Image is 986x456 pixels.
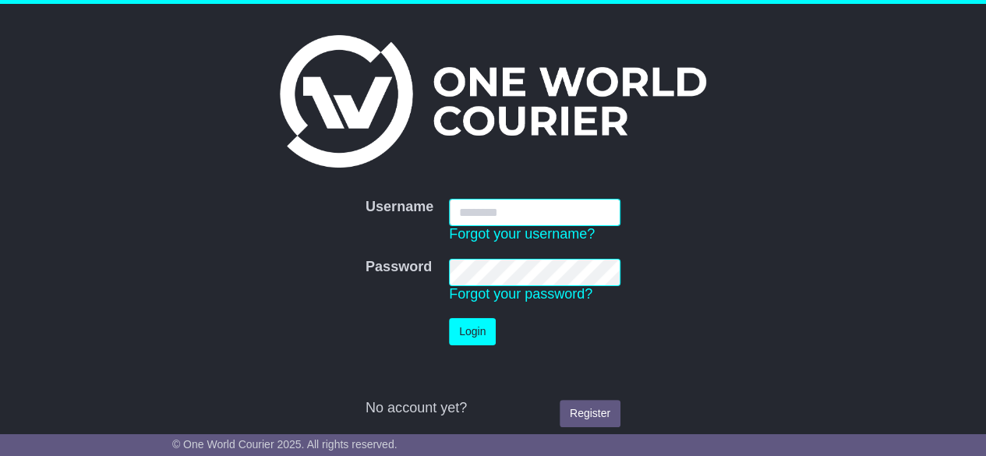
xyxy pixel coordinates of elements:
[366,199,433,216] label: Username
[172,438,398,451] span: © One World Courier 2025. All rights reserved.
[449,318,496,345] button: Login
[449,286,592,302] a: Forgot your password?
[366,259,432,276] label: Password
[449,226,595,242] a: Forgot your username?
[280,35,705,168] img: One World
[560,400,620,427] a: Register
[366,400,620,417] div: No account yet?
